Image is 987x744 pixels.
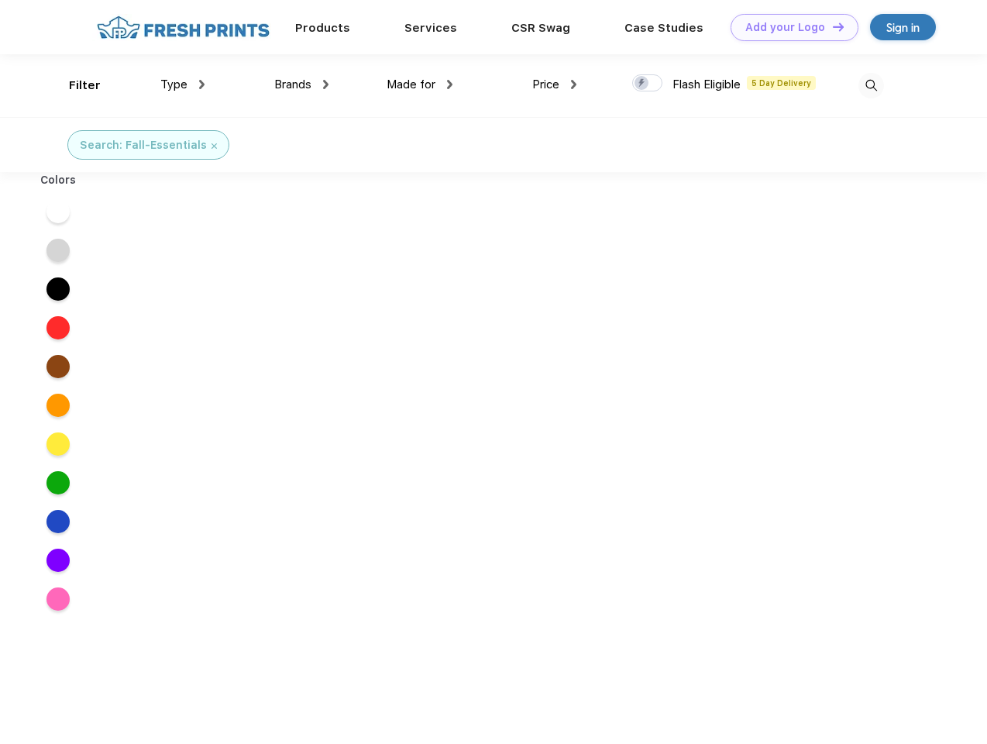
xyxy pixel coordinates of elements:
[29,172,88,188] div: Colors
[870,14,936,40] a: Sign in
[199,80,205,89] img: dropdown.png
[69,77,101,95] div: Filter
[92,14,274,41] img: fo%20logo%202.webp
[274,77,311,91] span: Brands
[447,80,452,89] img: dropdown.png
[571,80,576,89] img: dropdown.png
[323,80,328,89] img: dropdown.png
[747,76,816,90] span: 5 Day Delivery
[858,73,884,98] img: desktop_search.svg
[532,77,559,91] span: Price
[80,137,207,153] div: Search: Fall-Essentials
[745,21,825,34] div: Add your Logo
[672,77,741,91] span: Flash Eligible
[160,77,187,91] span: Type
[211,143,217,149] img: filter_cancel.svg
[833,22,844,31] img: DT
[295,21,350,35] a: Products
[387,77,435,91] span: Made for
[886,19,920,36] div: Sign in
